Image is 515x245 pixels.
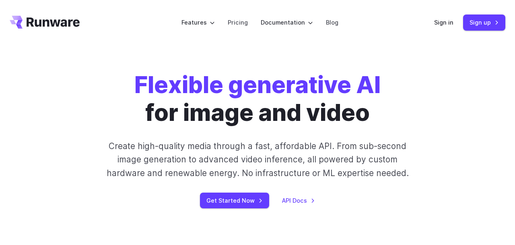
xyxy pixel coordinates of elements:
a: Go to / [10,16,80,29]
strong: Flexible generative AI [134,71,381,99]
a: Get Started Now [200,193,269,208]
a: API Docs [282,196,315,205]
a: Sign up [463,15,505,30]
a: Sign in [434,18,453,27]
a: Blog [326,18,338,27]
a: Pricing [228,18,248,27]
p: Create high-quality media through a fast, affordable API. From sub-second image generation to adv... [99,139,416,180]
label: Documentation [261,18,313,27]
h1: for image and video [134,71,381,127]
label: Features [181,18,215,27]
